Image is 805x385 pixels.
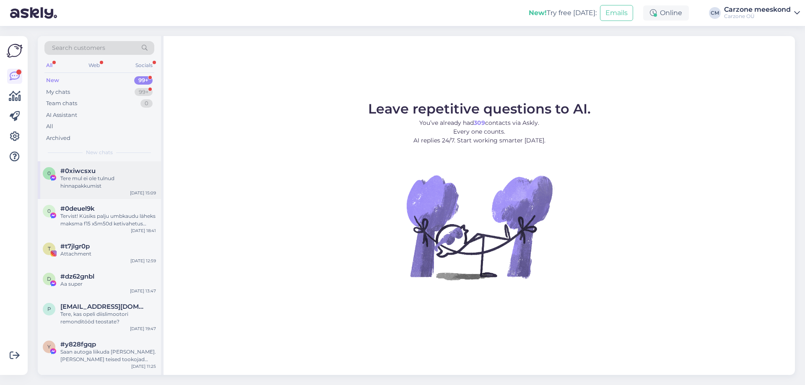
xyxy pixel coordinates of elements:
[46,111,77,119] div: AI Assistant
[404,152,555,302] img: No Chat active
[368,119,591,145] p: You’ve already had contacts via Askly. Every one counts. AI replies 24/7. Start working smarter [...
[7,43,23,59] img: Askly Logo
[130,258,156,264] div: [DATE] 12:59
[709,7,721,19] div: CM
[368,101,591,117] span: Leave repetitive questions to AI.
[724,6,800,20] a: Carzone meeskondCarzone OÜ
[134,76,153,85] div: 99+
[46,76,59,85] div: New
[140,99,153,108] div: 0
[60,175,156,190] div: Tere mul ei ole tulnud hinnapakkumist
[60,250,156,258] div: Attachment
[724,6,791,13] div: Carzone meeskond
[474,119,485,127] b: 309
[130,288,156,294] div: [DATE] 13:47
[60,205,95,212] span: #0deuel9k
[46,99,77,108] div: Team chats
[60,280,156,288] div: Aa super
[60,310,156,326] div: Tere, kas opeli diislimootori remonditööd teostate?
[47,208,51,214] span: 0
[60,212,156,227] div: Tervist! Küsiks palju umbkaudu läheks maksma f15 x5m50d ketivahetus läbisõit tiksus just 200k km ...
[47,344,51,350] span: y
[87,60,101,71] div: Web
[46,122,53,131] div: All
[130,326,156,332] div: [DATE] 19:47
[60,167,96,175] span: #0xiwcsxu
[60,341,96,348] span: #y828fgqp
[529,9,547,17] b: New!
[643,5,689,21] div: Online
[131,227,156,234] div: [DATE] 18:41
[134,60,154,71] div: Socials
[60,273,94,280] span: #dz62gnbl
[724,13,791,20] div: Carzone OÜ
[60,303,148,310] span: pavel@nhp.ee
[86,149,113,156] span: New chats
[52,44,105,52] span: Search customers
[44,60,54,71] div: All
[529,8,597,18] div: Try free [DATE]:
[47,306,51,312] span: p
[60,348,156,363] div: Saan autoga liikuda [PERSON_NAME]. [PERSON_NAME] teised tookojad [PERSON_NAME] kirjutatud juba
[60,243,90,250] span: #t7jlgr0p
[130,190,156,196] div: [DATE] 15:09
[131,363,156,369] div: [DATE] 11:25
[46,134,70,142] div: Archived
[600,5,633,21] button: Emails
[47,276,51,282] span: d
[46,88,70,96] div: My chats
[135,88,153,96] div: 99+
[47,170,51,176] span: 0
[48,245,51,252] span: t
